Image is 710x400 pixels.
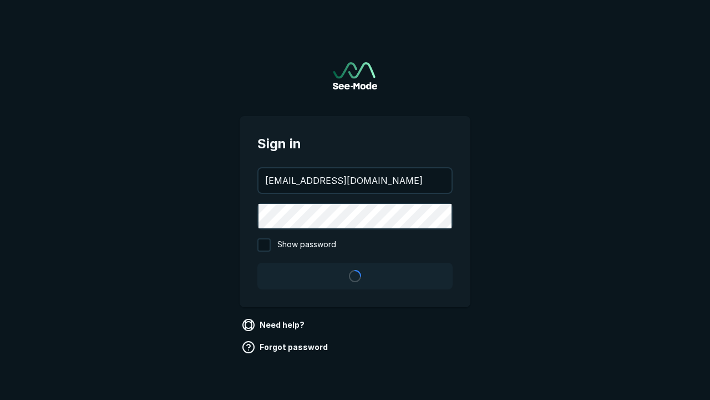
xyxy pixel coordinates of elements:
a: Forgot password [240,338,332,356]
a: Need help? [240,316,309,334]
span: Show password [277,238,336,252]
span: Sign in [257,134,453,154]
input: your@email.com [258,168,452,193]
img: See-Mode Logo [333,62,377,89]
a: Go to sign in [333,62,377,89]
